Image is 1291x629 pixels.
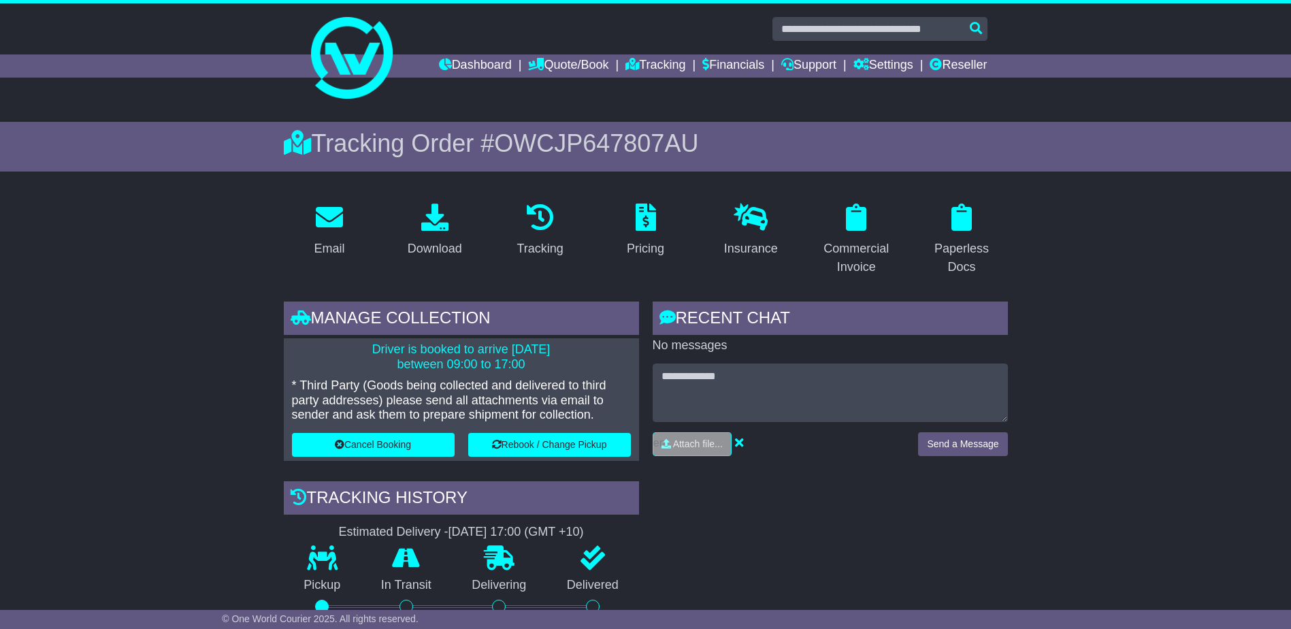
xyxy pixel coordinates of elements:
[439,54,512,78] a: Dashboard
[853,54,913,78] a: Settings
[494,129,698,157] span: OWCJP647807AU
[618,199,673,263] a: Pricing
[408,240,462,258] div: Download
[528,54,608,78] a: Quote/Book
[918,432,1007,456] button: Send a Message
[452,578,547,593] p: Delivering
[811,199,902,281] a: Commercial Invoice
[284,481,639,518] div: Tracking history
[925,240,999,276] div: Paperless Docs
[653,302,1008,338] div: RECENT CHAT
[284,302,639,338] div: Manage collection
[702,54,764,78] a: Financials
[625,54,685,78] a: Tracking
[781,54,836,78] a: Support
[399,199,471,263] a: Download
[314,240,344,258] div: Email
[724,240,778,258] div: Insurance
[916,199,1008,281] a: Paperless Docs
[361,578,452,593] p: In Transit
[930,54,987,78] a: Reseller
[715,199,787,263] a: Insurance
[292,378,631,423] p: * Third Party (Goods being collected and delivered to third party addresses) please send all atta...
[517,240,563,258] div: Tracking
[627,240,664,258] div: Pricing
[292,433,455,457] button: Cancel Booking
[546,578,639,593] p: Delivered
[222,613,419,624] span: © One World Courier 2025. All rights reserved.
[508,199,572,263] a: Tracking
[292,342,631,372] p: Driver is booked to arrive [DATE] between 09:00 to 17:00
[305,199,353,263] a: Email
[284,129,1008,158] div: Tracking Order #
[653,338,1008,353] p: No messages
[284,525,639,540] div: Estimated Delivery -
[819,240,894,276] div: Commercial Invoice
[468,433,631,457] button: Rebook / Change Pickup
[284,578,361,593] p: Pickup
[448,525,584,540] div: [DATE] 17:00 (GMT +10)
